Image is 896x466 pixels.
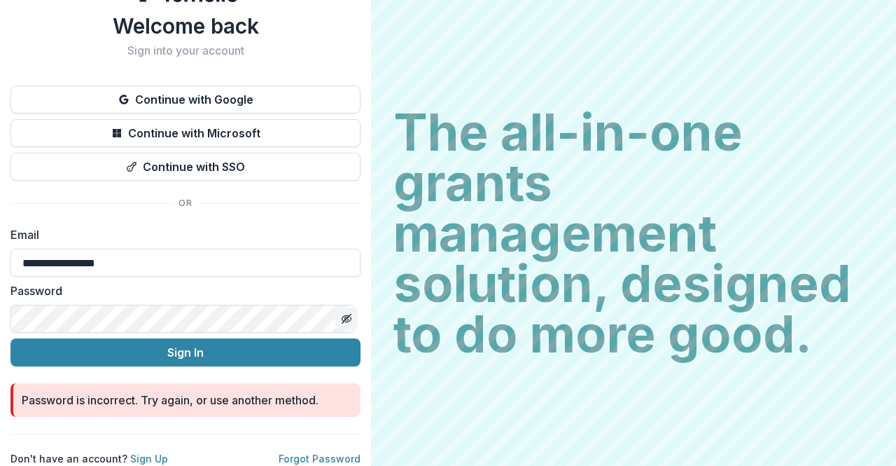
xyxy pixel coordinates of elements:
h1: Welcome back [10,13,360,39]
button: Toggle password visibility [335,308,358,330]
label: Email [10,226,352,243]
h2: Sign into your account [10,44,360,57]
a: Sign Up [130,453,168,465]
button: Continue with SSO [10,153,360,181]
div: Password is incorrect. Try again, or use another method. [22,392,318,409]
a: Forgot Password [279,453,360,465]
p: Don't have an account? [10,451,168,466]
label: Password [10,282,352,299]
button: Continue with Google [10,85,360,114]
button: Continue with Microsoft [10,119,360,147]
button: Sign In [10,338,360,366]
